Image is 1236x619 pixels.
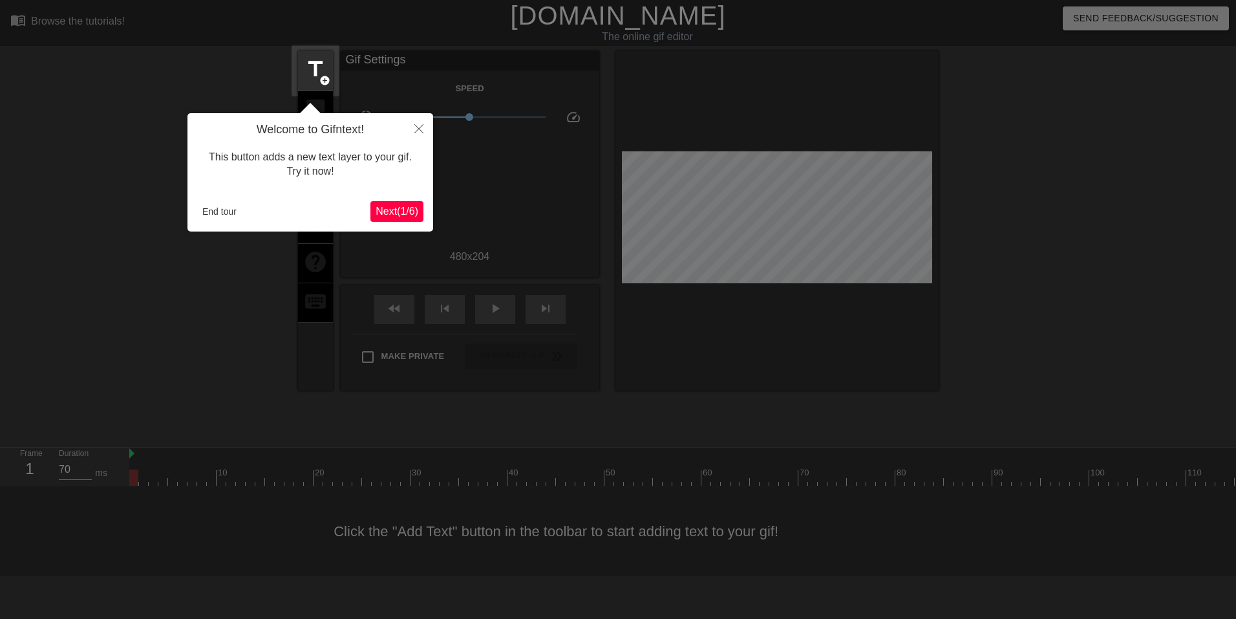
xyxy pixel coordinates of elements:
h4: Welcome to Gifntext! [197,123,423,137]
button: End tour [197,202,242,221]
button: Next [370,201,423,222]
div: This button adds a new text layer to your gif. Try it now! [197,137,423,192]
button: Close [405,113,433,143]
span: Next ( 1 / 6 ) [376,206,418,217]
